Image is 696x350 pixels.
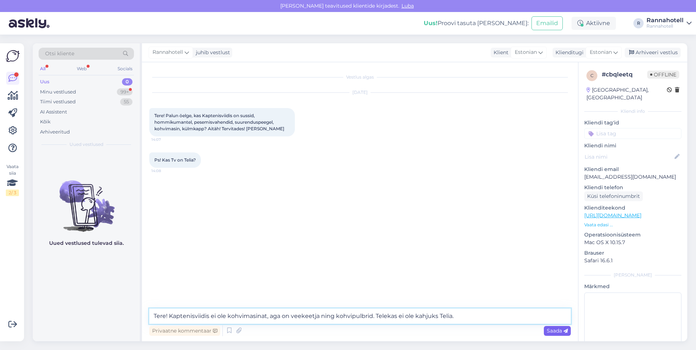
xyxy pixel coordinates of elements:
[154,157,196,163] span: Ps! Kas Tv on Telia?
[584,222,681,228] p: Vaata edasi ...
[6,190,19,196] div: 2 / 3
[491,49,509,56] div: Klient
[584,272,681,278] div: [PERSON_NAME]
[646,23,684,29] div: Rannahotell
[424,19,529,28] div: Proovi tasuta [PERSON_NAME]:
[590,73,594,78] span: c
[6,163,19,196] div: Vaata siia
[6,49,20,63] img: Askly Logo
[399,3,416,9] span: Luba
[116,64,134,73] div: Socials
[151,168,179,174] span: 14:08
[151,137,179,142] span: 14:07
[40,118,51,126] div: Kõik
[572,17,616,30] div: Aktiivne
[33,167,140,233] img: No chats
[45,50,74,57] span: Otsi kliente
[75,64,88,73] div: Web
[584,119,681,127] p: Kliendi tag'id
[515,48,537,56] span: Estonian
[584,249,681,257] p: Brauser
[584,108,681,115] div: Kliendi info
[40,78,50,85] div: Uus
[120,98,133,106] div: 55
[646,17,692,29] a: RannahotellRannahotell
[154,113,284,131] span: Tere! Palun öelge, kas Kaptenisviidis on sussid, hommikumantel, pesemisvahendid, suurenduspeegel,...
[40,108,67,116] div: AI Assistent
[625,48,681,57] div: Arhiveeri vestlus
[584,239,681,246] p: Mac OS X 10.15.7
[646,17,684,23] div: Rannahotell
[149,309,571,324] textarea: Tere! Kaptenisviidis ei ole kohvimasinat, aga on veekeetja ning kohvipulbrid. Telekas ei ole kahj...
[584,231,681,239] p: Operatsioonisüsteem
[584,191,643,201] div: Küsi telefoninumbrit
[584,173,681,181] p: [EMAIL_ADDRESS][DOMAIN_NAME]
[584,142,681,150] p: Kliendi nimi
[117,88,133,96] div: 99+
[193,49,230,56] div: juhib vestlust
[584,128,681,139] input: Lisa tag
[553,49,584,56] div: Klienditugi
[531,16,563,30] button: Emailid
[149,89,571,96] div: [DATE]
[647,71,679,79] span: Offline
[122,78,133,85] div: 0
[584,166,681,173] p: Kliendi email
[584,204,681,212] p: Klienditeekond
[70,141,103,148] span: Uued vestlused
[149,326,220,336] div: Privaatne kommentaar
[153,48,183,56] span: Rannahotell
[584,212,641,219] a: [URL][DOMAIN_NAME]
[586,86,667,102] div: [GEOGRAPHIC_DATA], [GEOGRAPHIC_DATA]
[39,64,47,73] div: All
[602,70,647,79] div: # cbqleetq
[584,257,681,265] p: Safari 16.6.1
[547,327,568,334] span: Saada
[40,98,76,106] div: Tiimi vestlused
[149,74,571,80] div: Vestlus algas
[584,283,681,290] p: Märkmed
[633,18,644,28] div: R
[584,184,681,191] p: Kliendi telefon
[40,128,70,136] div: Arhiveeritud
[585,153,673,161] input: Lisa nimi
[40,88,76,96] div: Minu vestlused
[49,239,124,247] p: Uued vestlused tulevad siia.
[424,20,438,27] b: Uus!
[590,48,612,56] span: Estonian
